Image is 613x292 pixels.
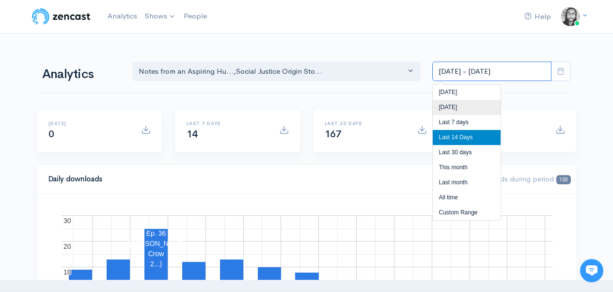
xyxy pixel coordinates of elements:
li: Last 14 Days [433,130,501,145]
div: Notes from an Aspiring Hu... , Social Justice Origin Sto... [139,66,406,77]
h2: Just let us know if you need anything and we'll be happy to help! 🙂 [15,65,179,111]
h1: Analytics [42,67,121,81]
li: Last 30 days [433,145,501,160]
text: 10 [63,268,71,276]
iframe: gist-messenger-bubble-iframe [580,259,603,282]
span: Downloads during period: [470,174,570,183]
h1: Hi 👋 [15,47,179,63]
img: ZenCast Logo [31,7,92,26]
img: ... [561,7,580,26]
h6: [DATE] [48,121,129,126]
span: 0 [48,128,54,140]
li: Last 7 days [433,115,501,130]
li: [DATE] [433,100,501,115]
text: 2...) [150,260,161,268]
text: 20 [63,243,71,250]
h6: All time [463,121,544,126]
h6: Last 30 days [325,121,406,126]
a: Analytics [104,6,141,27]
h4: Daily downloads [48,175,459,183]
input: Search articles [28,182,173,202]
button: New conversation [15,129,179,148]
li: Last month [433,175,501,190]
a: Shows [141,6,180,27]
h6: Last 7 days [187,121,267,126]
button: Notes from an Aspiring Hu..., Social Justice Origin Sto... [132,62,421,81]
span: 167 [325,128,342,140]
span: New conversation [63,134,116,142]
li: All time [433,190,501,205]
li: This month [433,160,501,175]
a: People [180,6,211,27]
span: 103 [556,175,570,184]
text: 30 [63,217,71,225]
p: Find an answer quickly [13,166,181,178]
text: ([PERSON_NAME] [127,240,185,247]
a: Help [520,6,555,27]
input: analytics date range selector [432,62,551,81]
li: Custom Range [433,205,501,220]
text: Ep. 36 [146,229,166,237]
span: 14 [187,128,198,140]
li: [DATE] [433,85,501,100]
